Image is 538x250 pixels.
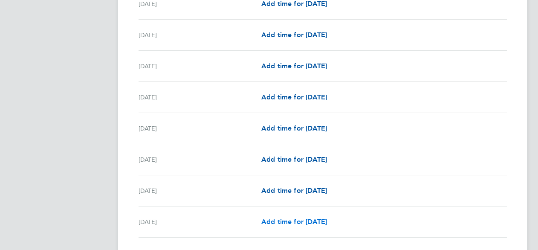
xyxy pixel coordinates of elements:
[139,186,261,196] div: [DATE]
[261,31,327,39] span: Add time for [DATE]
[261,155,327,163] span: Add time for [DATE]
[139,123,261,134] div: [DATE]
[139,61,261,71] div: [DATE]
[261,30,327,40] a: Add time for [DATE]
[261,186,327,195] span: Add time for [DATE]
[261,217,327,227] a: Add time for [DATE]
[139,92,261,102] div: [DATE]
[139,154,261,165] div: [DATE]
[261,123,327,134] a: Add time for [DATE]
[261,186,327,196] a: Add time for [DATE]
[261,154,327,165] a: Add time for [DATE]
[139,217,261,227] div: [DATE]
[261,61,327,71] a: Add time for [DATE]
[261,92,327,102] a: Add time for [DATE]
[139,30,261,40] div: [DATE]
[261,124,327,132] span: Add time for [DATE]
[261,62,327,70] span: Add time for [DATE]
[261,218,327,226] span: Add time for [DATE]
[261,93,327,101] span: Add time for [DATE]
